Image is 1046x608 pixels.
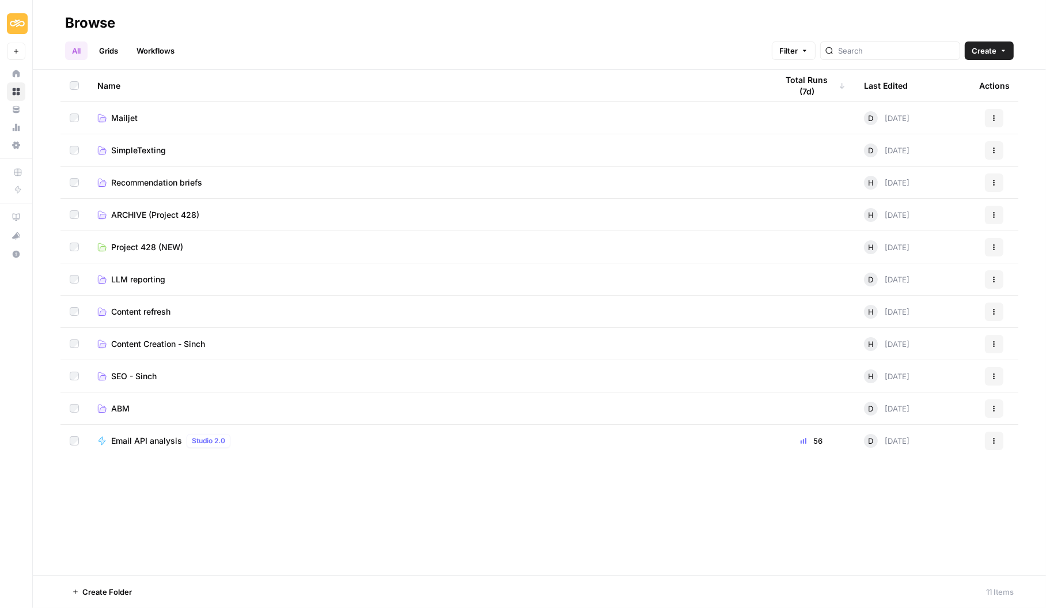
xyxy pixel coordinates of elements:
button: What's new? [7,226,25,245]
span: Create [972,45,996,56]
span: H [868,209,874,221]
span: SEO - Sinch [111,371,157,382]
div: Last Edited [864,70,908,101]
span: D [869,274,874,285]
span: Content Creation - Sinch [111,338,205,350]
div: Browse [65,14,115,32]
span: D [869,403,874,414]
span: LLM reporting [111,274,165,285]
button: Filter [772,41,816,60]
a: SEO - Sinch [97,371,759,382]
a: AirOps Academy [7,208,25,226]
img: Sinch Logo [7,13,28,34]
a: Email API analysisStudio 2.0 [97,434,759,448]
div: 56 [778,435,846,447]
a: Browse [7,82,25,101]
a: Recommendation briefs [97,177,759,188]
a: Your Data [7,100,25,119]
div: [DATE] [864,176,909,190]
span: Mailjet [111,112,138,124]
span: H [868,371,874,382]
span: Project 428 (NEW) [111,241,183,253]
button: Workspace: Sinch [7,9,25,38]
span: H [868,241,874,253]
div: [DATE] [864,240,909,254]
a: Usage [7,118,25,137]
button: Help + Support [7,245,25,263]
div: [DATE] [864,208,909,222]
button: Create [965,41,1014,60]
div: [DATE] [864,143,909,157]
div: Actions [979,70,1010,101]
a: Workflows [130,41,181,60]
span: H [868,338,874,350]
span: D [869,112,874,124]
span: H [868,177,874,188]
input: Search [838,45,955,56]
a: ARCHIVE (Project 428) [97,209,759,221]
div: [DATE] [864,337,909,351]
span: D [869,145,874,156]
span: Email API analysis [111,435,182,447]
span: Recommendation briefs [111,177,202,188]
a: Content refresh [97,306,759,318]
span: Studio 2.0 [192,436,225,446]
div: [DATE] [864,305,909,319]
span: ABM [111,403,130,414]
div: Total Runs (7d) [778,70,846,101]
a: Home [7,65,25,83]
div: Name [97,70,759,101]
a: ABM [97,403,759,414]
div: [DATE] [864,434,909,448]
span: Filter [779,45,798,56]
a: All [65,41,88,60]
span: H [868,306,874,318]
div: [DATE] [864,369,909,383]
a: SimpleTexting [97,145,759,156]
a: Mailjet [97,112,759,124]
a: LLM reporting [97,274,759,285]
span: Create Folder [82,586,132,598]
div: What's new? [7,227,25,244]
div: [DATE] [864,111,909,125]
button: Create Folder [65,583,139,601]
a: Project 428 (NEW) [97,241,759,253]
a: Grids [92,41,125,60]
span: D [869,435,874,447]
div: [DATE] [864,402,909,416]
span: ARCHIVE (Project 428) [111,209,199,221]
a: Content Creation - Sinch [97,338,759,350]
span: Content refresh [111,306,170,318]
span: SimpleTexting [111,145,166,156]
a: Settings [7,136,25,154]
div: [DATE] [864,273,909,286]
div: 11 Items [986,586,1014,598]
